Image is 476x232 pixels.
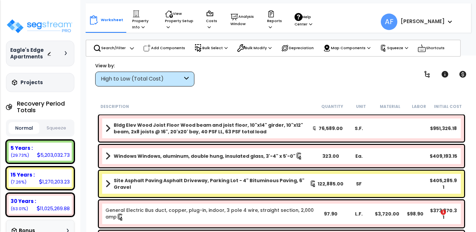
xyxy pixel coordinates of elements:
div: 76,589.00 [317,125,345,132]
p: Reports [267,10,282,30]
small: (29.73%) [11,152,29,158]
p: Analysis Window [230,13,255,27]
button: Normal [9,122,39,134]
p: Worksheet [101,17,123,23]
p: Bulk Modify [237,44,272,52]
div: 97.90 [317,211,345,217]
b: 15 Years : [11,171,35,178]
div: Ea. [345,153,373,159]
b: 30 Years : [11,198,36,205]
p: Add Components [143,44,185,52]
div: 11,025,269.88 [37,205,70,212]
div: High to Low (Total Cost) [101,75,182,83]
p: Depreciation [281,44,314,52]
div: 1,270,203.23 [39,178,70,185]
h4: Recovery Period Totals [17,100,75,114]
small: Labor [412,104,426,109]
p: Bulk Select [194,44,228,52]
div: $373,870.31 [429,207,457,220]
div: 323.00 [317,153,345,159]
div: Add Components [139,41,189,55]
div: $3,720.00 [373,211,401,217]
div: 122,885.00 [317,181,345,187]
small: Unit [356,104,366,109]
div: View by: [95,62,194,69]
p: Costs [206,10,218,30]
p: Map Components [323,44,371,52]
small: Initial Cost [434,104,462,109]
span: 1 [441,210,446,215]
b: Site Asphalt Paving Asphalt Driveway, Parking Lot - 4" Bituminous Paving, 6" Gravel [114,177,310,190]
div: Shortcuts [414,40,448,56]
p: Property Info [132,10,152,30]
div: 5,203,032.73 [37,151,70,158]
a: Individual Item [105,207,317,221]
b: Windows Windows, aluminum, double hung, insulated glass, 3'-4" x 5'-0" [114,153,296,159]
span: AF [381,14,397,30]
h3: Eagle's Edge Apartments [10,47,47,60]
iframe: Intercom live chat [427,210,443,225]
div: SF [345,181,373,187]
p: Shortcuts [417,44,445,53]
p: Search/Filter [93,44,126,52]
small: Quantity [321,104,343,109]
div: $951,326.18 [429,125,457,132]
h3: Projects [20,79,43,86]
p: Squeeze [380,45,408,52]
div: $98.90 [401,211,429,217]
div: S.F. [345,125,373,132]
small: Description [100,104,129,109]
img: logo_pro_r.png [6,18,73,34]
p: Help Center [295,13,313,27]
button: Squeeze [41,122,72,134]
small: (7.26%) [11,179,26,185]
div: $409,193.15 [429,153,457,159]
p: View Property Setup [165,10,193,30]
small: Material [380,104,400,109]
b: 5 Years : [11,145,33,151]
div: L.F. [345,211,373,217]
div: $405,285.91 [429,177,457,190]
b: [PERSON_NAME] [401,18,445,25]
a: Assembly Title [105,151,317,161]
small: (63.01%) [11,206,28,212]
div: Depreciation [277,41,317,55]
a: Assembly Title [105,177,317,190]
a: Assembly Title [105,122,317,135]
b: Bldg Elev Wood Joist Floor Wood beam and joist floor, 10"x14" girder, 10"x12" beam, 2x8 joists @ ... [114,122,312,135]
